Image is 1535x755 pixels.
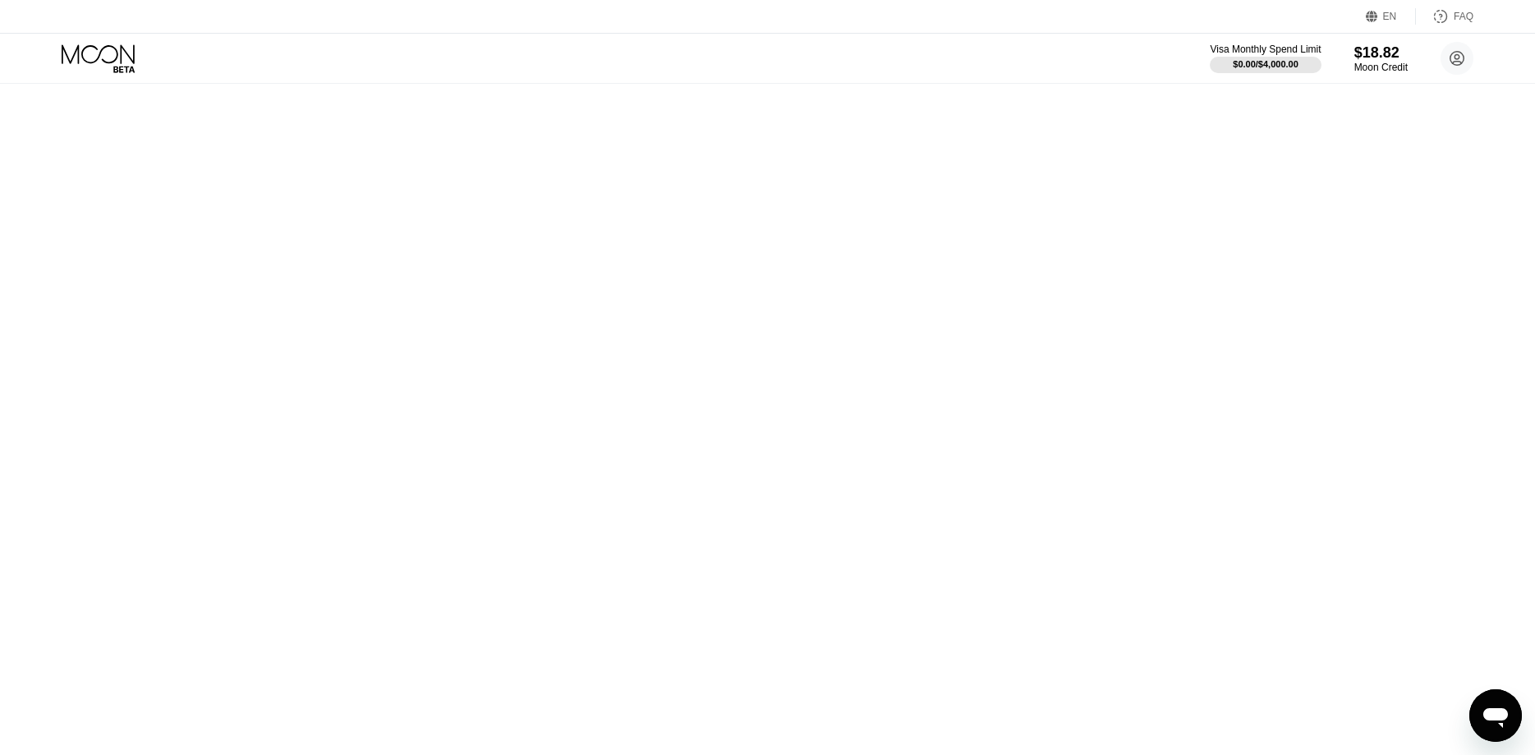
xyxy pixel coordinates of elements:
iframe: Button to launch messaging window, conversation in progress [1469,689,1522,742]
div: EN [1366,8,1416,25]
div: $0.00 / $4,000.00 [1233,59,1298,69]
div: Visa Monthly Spend Limit$0.00/$4,000.00 [1210,44,1321,73]
div: Visa Monthly Spend Limit [1210,44,1321,55]
div: Moon Credit [1354,62,1408,73]
div: $18.82Moon Credit [1354,44,1408,73]
div: EN [1383,11,1397,22]
div: $18.82 [1354,44,1408,62]
div: FAQ [1416,8,1473,25]
div: FAQ [1454,11,1473,22]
